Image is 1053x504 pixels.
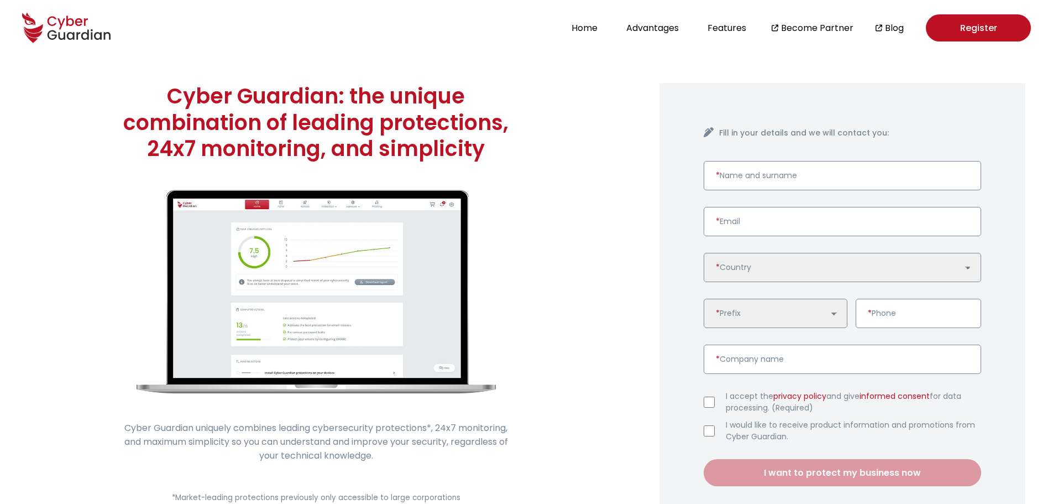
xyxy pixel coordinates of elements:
input: Enter a valid phone number. [856,299,981,328]
a: Become Partner [781,21,853,35]
p: Cyber Guardian uniquely combines leading cybersecurity protections*, 24x7 monitoring, and maximum... [123,421,510,463]
a: Blog [885,21,904,35]
label: I would like to receive product information and promotions from Cyber Guardian. [726,419,981,443]
small: *Market-leading protections previously only accessible to large corporations [172,492,460,503]
label: I accept the and give for data processing. (Required) [726,391,981,414]
button: Advantages [623,20,682,35]
a: privacy policy [773,391,826,402]
button: Home [568,20,601,35]
a: informed consent [860,391,930,402]
button: Features [704,20,750,35]
a: Register [926,14,1031,41]
button: I want to protect my business now [704,459,981,486]
h4: Fill in your details and we will contact you: [719,127,981,139]
img: cyberguardian-home [137,190,496,394]
h1: Cyber Guardian: the unique combination of leading protections, 24x7 monitoring, and simplicity [123,83,510,162]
